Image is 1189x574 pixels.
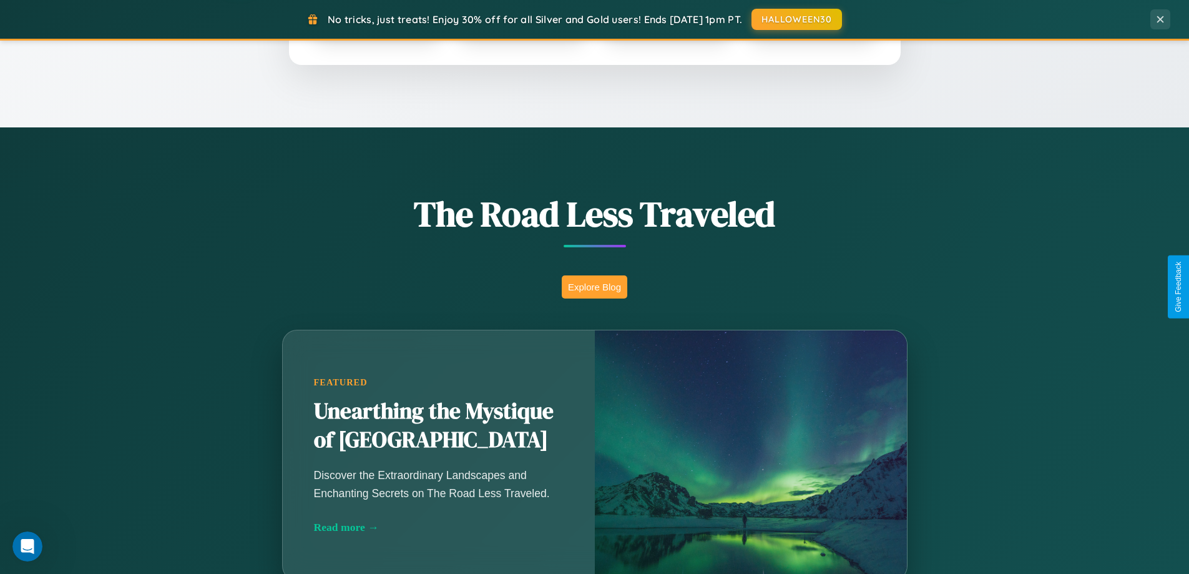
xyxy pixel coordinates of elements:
span: No tricks, just treats! Enjoy 30% off for all Silver and Gold users! Ends [DATE] 1pm PT. [328,13,742,26]
p: Discover the Extraordinary Landscapes and Enchanting Secrets on The Road Less Traveled. [314,467,564,502]
div: Read more → [314,521,564,534]
iframe: Intercom live chat [12,532,42,562]
button: Explore Blog [562,275,627,299]
button: HALLOWEEN30 [751,9,842,30]
div: Give Feedback [1174,262,1183,312]
h2: Unearthing the Mystique of [GEOGRAPHIC_DATA] [314,397,564,455]
h1: The Road Less Traveled [220,190,969,238]
div: Featured [314,377,564,388]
